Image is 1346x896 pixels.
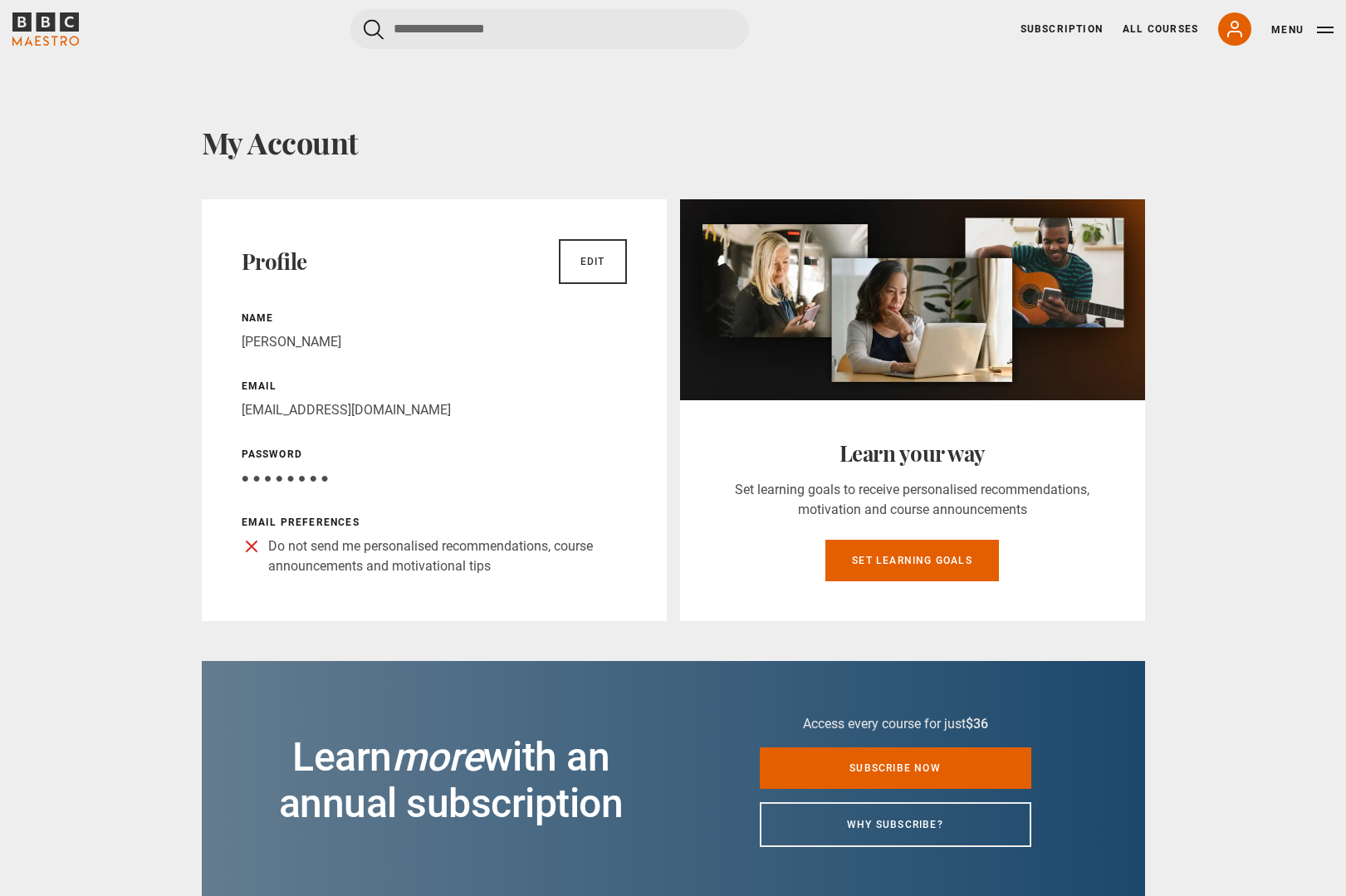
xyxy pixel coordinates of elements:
p: Access every course for just [760,714,1031,734]
p: Email preferences [242,515,627,530]
p: Password [242,447,627,462]
input: Search [350,9,749,49]
a: Why subscribe? [760,802,1031,847]
span: $36 [966,716,988,732]
h2: Learn with an annual subscription [242,734,661,827]
p: [PERSON_NAME] [242,332,627,352]
svg: BBC Maestro [12,12,79,46]
p: [EMAIL_ADDRESS][DOMAIN_NAME] [242,400,627,420]
button: Toggle navigation [1271,22,1334,38]
h2: Learn your way [720,440,1105,467]
p: Name [242,311,627,326]
a: Set learning goals [825,540,999,581]
h2: Profile [242,248,307,275]
button: Submit the search query [364,19,384,40]
a: All Courses [1123,22,1198,37]
span: ● ● ● ● ● ● ● ● [242,470,329,486]
a: Subscribe now [760,747,1031,789]
i: more [392,733,483,781]
a: Subscription [1021,22,1103,37]
a: Edit [559,239,627,284]
p: Email [242,379,627,394]
p: Do not send me personalised recommendations, course announcements and motivational tips [268,536,627,576]
p: Set learning goals to receive personalised recommendations, motivation and course announcements [720,480,1105,520]
h1: My Account [202,125,1145,159]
